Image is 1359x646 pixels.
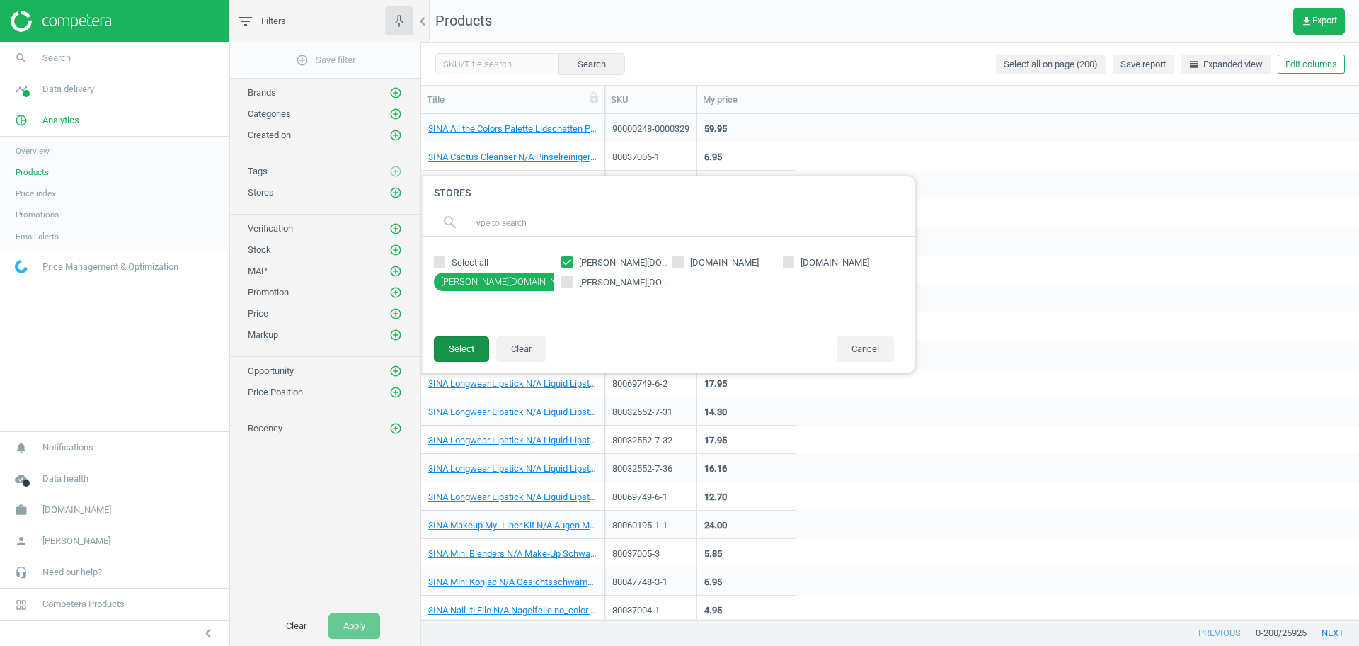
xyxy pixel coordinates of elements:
[8,45,35,72] i: search
[389,365,402,378] i: add_circle_outline
[389,285,403,300] button: add_circle_outline
[389,385,403,399] button: add_circle_outline
[42,83,94,96] span: Data delivery
[16,145,50,157] span: Overview
[389,421,403,436] button: add_circle_outline
[8,528,35,555] i: person
[296,54,309,67] i: add_circle_outline
[42,472,88,485] span: Data health
[389,422,402,435] i: add_circle_outline
[389,164,403,178] button: add_circle_outline
[42,504,111,516] span: [DOMAIN_NAME]
[389,86,402,99] i: add_circle_outline
[11,11,111,32] img: ajHJNr6hYgQAAAAASUVORK5CYII=
[389,264,403,278] button: add_circle_outline
[261,15,286,28] span: Filters
[389,329,402,341] i: add_circle_outline
[42,114,79,127] span: Analytics
[248,166,268,176] span: Tags
[16,188,56,199] span: Price index
[414,13,431,30] i: chevron_left
[8,497,35,523] i: work
[248,365,294,376] span: Opportunity
[230,46,420,74] button: add_circle_outlineSave filter
[420,176,915,210] h4: Stores
[42,441,93,454] span: Notifications
[8,107,35,134] i: pie_chart_outlined
[190,624,226,642] button: chevron_left
[248,423,282,433] span: Recency
[248,266,267,276] span: MAP
[248,287,289,297] span: Promotion
[389,265,402,278] i: add_circle_outline
[389,108,402,120] i: add_circle_outline
[389,165,402,178] i: add_circle_outline
[248,187,274,198] span: Stores
[8,434,35,461] i: notifications
[271,613,321,639] button: Clear
[389,364,403,378] button: add_circle_outline
[389,86,403,100] button: add_circle_outline
[389,186,402,199] i: add_circle_outline
[248,244,271,255] span: Stock
[16,209,59,220] span: Promotions
[42,261,178,273] span: Price Management & Optimization
[389,307,403,321] button: add_circle_outline
[248,308,268,319] span: Price
[389,222,402,235] i: add_circle_outline
[16,166,49,178] span: Products
[8,559,35,586] i: headset_mic
[42,52,71,64] span: Search
[248,87,276,98] span: Brands
[248,223,293,234] span: Verification
[42,598,125,611] span: Competera Products
[389,186,403,200] button: add_circle_outline
[248,329,278,340] span: Markup
[389,129,402,142] i: add_circle_outline
[15,260,28,273] img: wGWNvw8QSZomAAAAABJRU5ErkJggg==
[328,613,380,639] button: Apply
[389,386,402,399] i: add_circle_outline
[248,130,291,140] span: Created on
[389,222,403,236] button: add_circle_outline
[296,54,355,67] span: Save filter
[389,307,402,320] i: add_circle_outline
[42,535,110,548] span: [PERSON_NAME]
[8,76,35,103] i: timeline
[389,243,403,257] button: add_circle_outline
[200,625,217,642] i: chevron_left
[237,13,254,30] i: filter_list
[42,566,102,579] span: Need our help?
[8,465,35,492] i: cloud_done
[389,107,403,121] button: add_circle_outline
[389,328,403,342] button: add_circle_outline
[16,231,59,242] span: Email alerts
[389,286,402,299] i: add_circle_outline
[248,108,291,119] span: Categories
[389,244,402,256] i: add_circle_outline
[248,387,303,397] span: Price Position
[389,128,403,142] button: add_circle_outline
